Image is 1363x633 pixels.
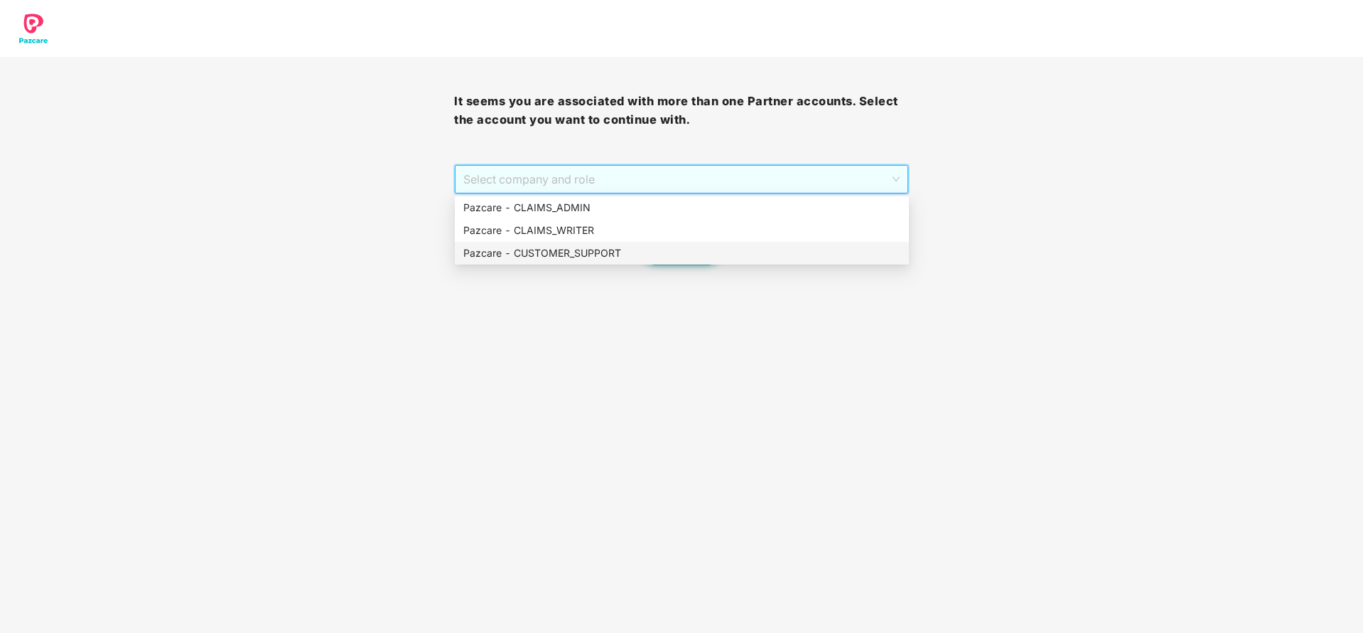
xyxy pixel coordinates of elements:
div: Pazcare - CUSTOMER_SUPPORT [455,242,909,265]
div: Pazcare - CLAIMS_WRITER [463,223,900,238]
span: Select company and role [463,166,899,193]
div: Pazcare - CLAIMS_WRITER [455,219,909,242]
h3: It seems you are associated with more than one Partner accounts. Select the account you want to c... [454,92,908,129]
div: Pazcare - CLAIMS_ADMIN [455,196,909,219]
div: Pazcare - CUSTOMER_SUPPORT [463,245,900,261]
div: Pazcare - CLAIMS_ADMIN [463,200,900,216]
